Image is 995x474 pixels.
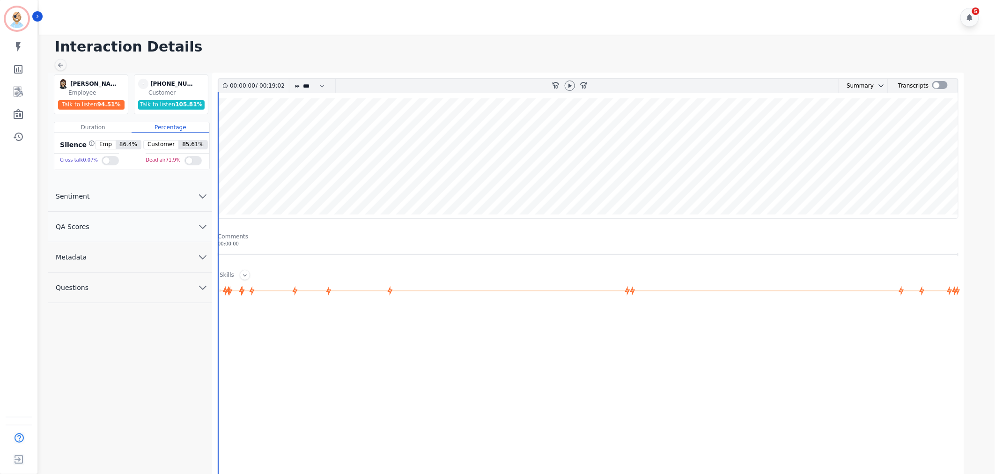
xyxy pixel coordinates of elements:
span: Emp [96,141,116,149]
div: [PERSON_NAME] [70,79,117,89]
span: 86.4 % [116,141,141,149]
div: 5 [972,7,980,15]
div: 00:00:00 [230,79,256,93]
button: chevron down [874,82,885,89]
div: Dead air 71.9 % [146,154,180,167]
div: Comments [218,233,958,240]
span: Metadata [48,252,94,262]
div: Skills [220,271,234,280]
span: QA Scores [48,222,97,231]
img: Bordered avatar [6,7,28,30]
div: [PHONE_NUMBER] [150,79,197,89]
div: Transcripts [898,79,929,93]
button: Sentiment chevron down [48,181,212,212]
span: 105.81 % [175,101,202,108]
button: QA Scores chevron down [48,212,212,242]
div: Talk to listen [138,100,205,110]
span: 85.61 % [178,141,207,149]
svg: chevron down [197,221,208,232]
span: Questions [48,283,96,292]
div: Percentage [132,122,209,133]
div: Duration [54,122,132,133]
div: Employee [68,89,126,96]
button: Metadata chevron down [48,242,212,273]
div: Silence [58,140,95,149]
svg: chevron down [197,252,208,263]
svg: chevron down [197,191,208,202]
div: / [230,79,287,93]
svg: chevron down [877,82,885,89]
span: - [138,79,148,89]
span: 94.51 % [97,101,121,108]
svg: chevron down [197,282,208,293]
div: 00:19:02 [258,79,283,93]
div: Cross talk 0.07 % [60,154,98,167]
div: Summary [839,79,874,93]
h1: Interaction Details [55,38,986,55]
span: Sentiment [48,192,97,201]
span: Customer [144,141,178,149]
div: 00:00:00 [218,240,958,247]
div: Customer [148,89,206,96]
button: Questions chevron down [48,273,212,303]
div: Talk to listen [58,100,125,110]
